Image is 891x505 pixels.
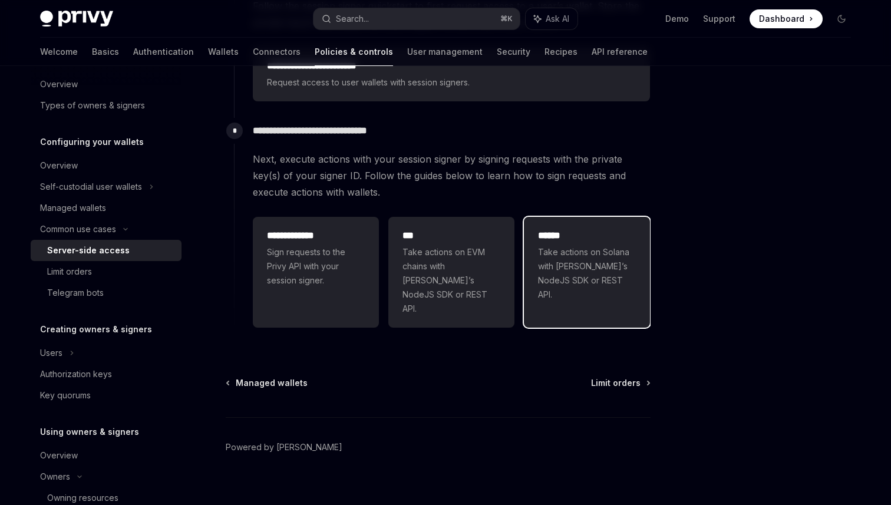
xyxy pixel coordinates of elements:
[40,135,144,149] h5: Configuring your wallets
[267,75,636,90] span: Request access to user wallets with session signers.
[253,217,379,328] a: **** **** ***Sign requests to the Privy API with your session signer.
[592,38,648,66] a: API reference
[313,8,520,29] button: Search...⌘K
[402,245,500,316] span: Take actions on EVM chains with [PERSON_NAME]’s NodeJS SDK or REST API.
[40,448,78,463] div: Overview
[31,240,181,261] a: Server-side access
[208,38,239,66] a: Wallets
[40,470,70,484] div: Owners
[227,377,308,389] a: Managed wallets
[31,197,181,219] a: Managed wallets
[31,261,181,282] a: Limit orders
[407,38,483,66] a: User management
[31,282,181,303] a: Telegram bots
[31,95,181,116] a: Types of owners & signers
[253,151,650,200] span: Next, execute actions with your session signer by signing requests with the private key(s) of you...
[236,377,308,389] span: Managed wallets
[524,217,650,328] a: **** *Take actions on Solana with [PERSON_NAME]’s NodeJS SDK or REST API.
[40,201,106,215] div: Managed wallets
[591,377,641,389] span: Limit orders
[336,12,369,26] div: Search...
[832,9,851,28] button: Toggle dark mode
[40,180,142,194] div: Self-custodial user wallets
[703,13,735,25] a: Support
[750,9,823,28] a: Dashboard
[31,364,181,385] a: Authorization keys
[40,98,145,113] div: Types of owners & signers
[133,38,194,66] a: Authentication
[544,38,577,66] a: Recipes
[40,425,139,439] h5: Using owners & signers
[388,217,514,328] a: ***Take actions on EVM chains with [PERSON_NAME]’s NodeJS SDK or REST API.
[546,13,569,25] span: Ask AI
[47,243,130,258] div: Server-side access
[40,11,113,27] img: dark logo
[47,286,104,300] div: Telegram bots
[40,38,78,66] a: Welcome
[31,385,181,406] a: Key quorums
[253,38,301,66] a: Connectors
[759,13,804,25] span: Dashboard
[47,265,92,279] div: Limit orders
[31,445,181,466] a: Overview
[40,159,78,173] div: Overview
[92,38,119,66] a: Basics
[226,441,342,453] a: Powered by [PERSON_NAME]
[538,245,636,302] span: Take actions on Solana with [PERSON_NAME]’s NodeJS SDK or REST API.
[665,13,689,25] a: Demo
[31,155,181,176] a: Overview
[267,245,365,288] span: Sign requests to the Privy API with your session signer.
[526,8,577,29] button: Ask AI
[315,38,393,66] a: Policies & controls
[500,14,513,24] span: ⌘ K
[40,346,62,360] div: Users
[40,388,91,402] div: Key quorums
[40,222,116,236] div: Common use cases
[47,491,118,505] div: Owning resources
[40,322,152,336] h5: Creating owners & signers
[40,367,112,381] div: Authorization keys
[497,38,530,66] a: Security
[591,377,649,389] a: Limit orders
